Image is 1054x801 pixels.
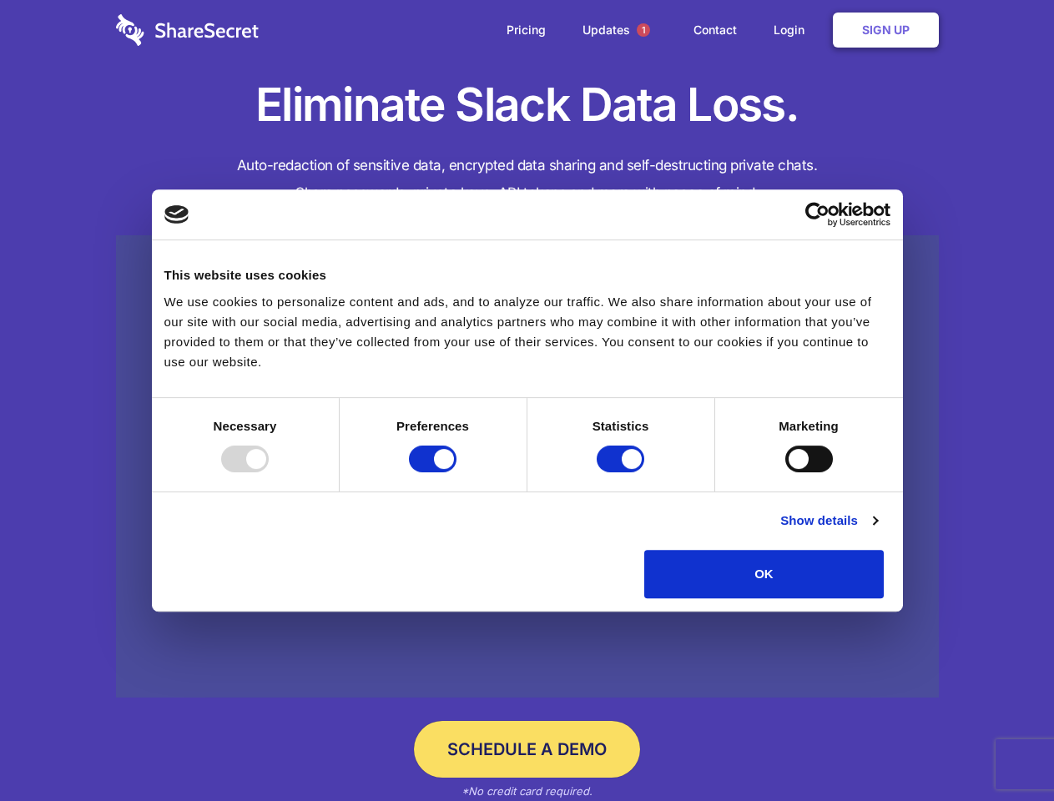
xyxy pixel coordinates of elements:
a: Pricing [490,4,562,56]
a: Login [757,4,830,56]
strong: Preferences [396,419,469,433]
h4: Auto-redaction of sensitive data, encrypted data sharing and self-destructing private chats. Shar... [116,152,939,207]
div: This website uses cookies [164,265,890,285]
a: Sign Up [833,13,939,48]
strong: Necessary [214,419,277,433]
a: Schedule a Demo [414,721,640,778]
div: We use cookies to personalize content and ads, and to analyze our traffic. We also share informat... [164,292,890,372]
a: Contact [677,4,754,56]
strong: Statistics [593,419,649,433]
a: Show details [780,511,877,531]
em: *No credit card required. [461,784,593,798]
strong: Marketing [779,419,839,433]
button: OK [644,550,884,598]
span: 1 [637,23,650,37]
img: logo [164,205,189,224]
h1: Eliminate Slack Data Loss. [116,75,939,135]
a: Usercentrics Cookiebot - opens in a new window [744,202,890,227]
a: Wistia video thumbnail [116,235,939,698]
img: logo-wordmark-white-trans-d4663122ce5f474addd5e946df7df03e33cb6a1c49d2221995e7729f52c070b2.svg [116,14,259,46]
